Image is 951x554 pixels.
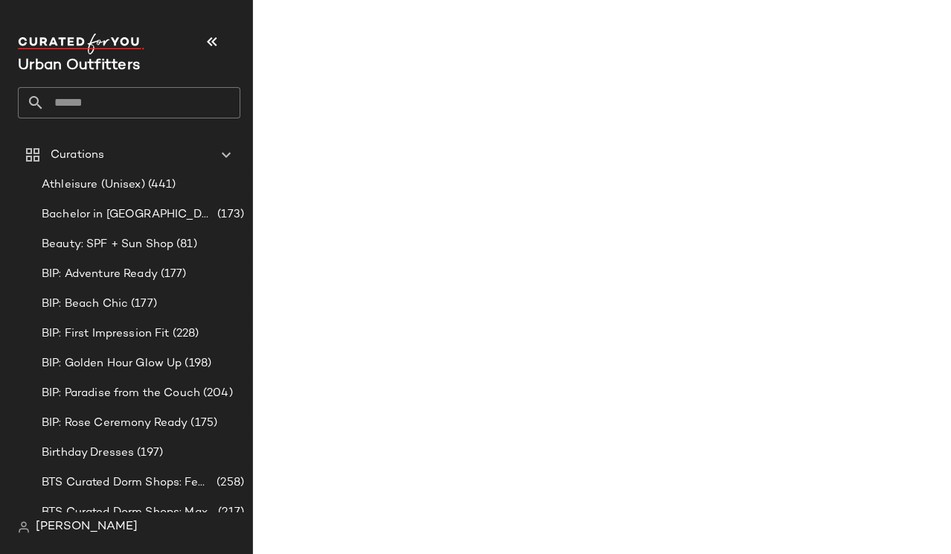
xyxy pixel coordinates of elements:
span: (228) [170,325,199,343]
span: Athleisure (Unisex) [42,176,145,194]
span: (177) [128,296,157,313]
span: (177) [158,266,187,283]
span: BIP: Rose Ceremony Ready [42,415,188,432]
span: Current Company Name [18,58,140,74]
span: Curations [51,147,104,164]
span: (441) [145,176,176,194]
span: (217) [215,504,244,521]
span: Birthday Dresses [42,445,134,462]
span: (198) [182,355,211,372]
span: (197) [134,445,163,462]
span: Beauty: SPF + Sun Shop [42,236,173,253]
span: (175) [188,415,217,432]
img: cfy_white_logo.C9jOOHJF.svg [18,34,144,54]
img: svg%3e [18,521,30,533]
span: BTS Curated Dorm Shops: Maximalist [42,504,215,521]
span: [PERSON_NAME] [36,518,138,536]
span: (81) [173,236,197,253]
span: Bachelor in [GEOGRAPHIC_DATA]: LP [42,206,214,223]
span: (204) [200,385,233,402]
span: BIP: Adventure Ready [42,266,158,283]
span: BIP: Golden Hour Glow Up [42,355,182,372]
span: BIP: Paradise from the Couch [42,385,200,402]
span: BIP: First Impression Fit [42,325,170,343]
span: BTS Curated Dorm Shops: Feminine [42,474,214,491]
span: (258) [214,474,244,491]
span: BIP: Beach Chic [42,296,128,313]
span: (173) [214,206,244,223]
